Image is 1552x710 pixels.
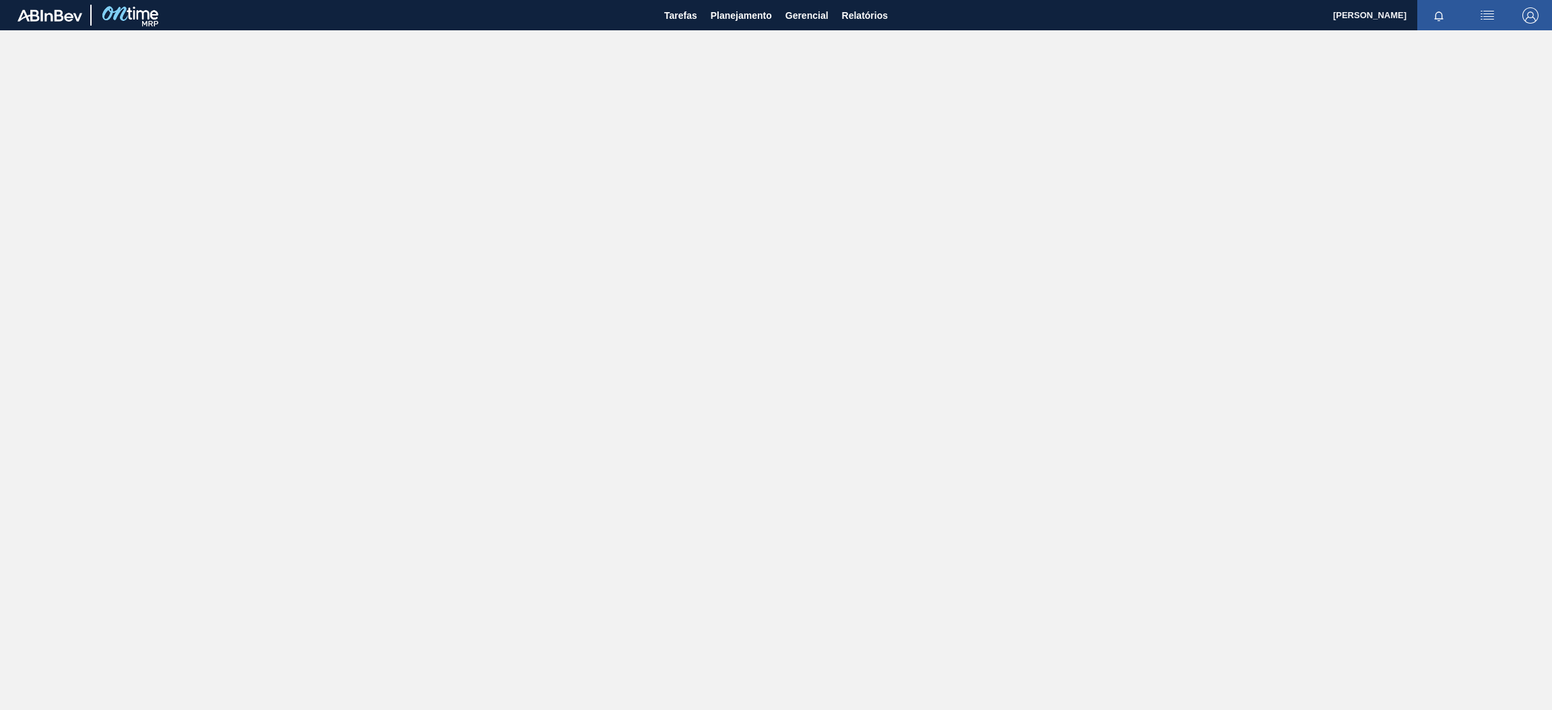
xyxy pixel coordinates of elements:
span: Planejamento [711,7,772,24]
button: Notificações [1417,6,1460,25]
span: Gerencial [785,7,829,24]
span: Tarefas [664,7,697,24]
img: TNhmsLtSVTkK8tSr43FrP2fwEKptu5GPRR3wAAAABJRU5ErkJggg== [18,9,82,22]
img: userActions [1479,7,1495,24]
img: Logout [1522,7,1539,24]
span: Relatórios [842,7,888,24]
